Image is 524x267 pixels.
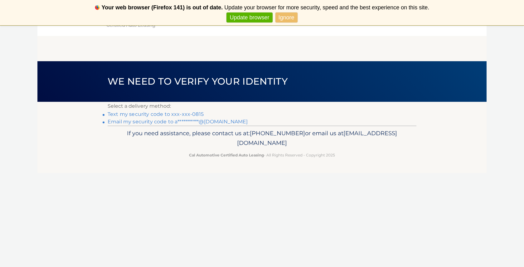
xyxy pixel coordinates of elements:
a: Text my security code to xxx-xxx-0815 [108,111,204,117]
p: Select a delivery method: [108,102,416,111]
a: Ignore [275,12,298,23]
span: We need to verify your identity [108,76,288,87]
p: If you need assistance, please contact us at: or email us at [112,128,412,148]
b: Your web browser (Firefox 141) is out of date. [102,4,223,11]
span: [PHONE_NUMBER] [250,130,305,137]
p: - All Rights Reserved - Copyright 2025 [112,152,412,158]
span: Update your browser for more security, speed and the best experience on this site. [224,4,429,11]
strong: Cal Automotive Certified Auto Leasing [189,153,264,157]
a: Update browser [226,12,272,23]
